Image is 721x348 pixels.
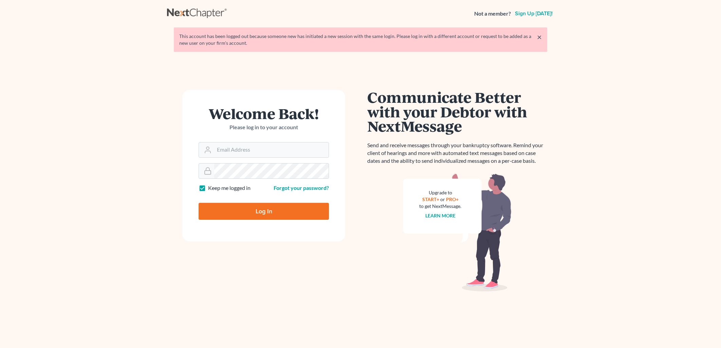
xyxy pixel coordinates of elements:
[367,141,547,165] p: Send and receive messages through your bankruptcy software. Remind your client of hearings and mo...
[446,196,459,202] a: PRO+
[514,11,554,16] a: Sign up [DATE]!
[403,173,512,292] img: nextmessage_bg-59042aed3d76b12b5cd301f8e5b87938c9018125f34e5fa2b7a6b67550977c72.svg
[440,196,445,202] span: or
[208,184,251,192] label: Keep me logged in
[199,106,329,121] h1: Welcome Back!
[199,123,329,131] p: Please log in to your account
[537,33,542,41] a: ×
[274,185,329,191] a: Forgot your password?
[214,142,329,157] input: Email Address
[367,90,547,133] h1: Communicate Better with your Debtor with NextMessage
[474,10,511,18] strong: Not a member?
[419,203,461,210] div: to get NextMessage.
[422,196,439,202] a: START+
[199,203,329,220] input: Log In
[179,33,542,46] div: This account has been logged out because someone new has initiated a new session with the same lo...
[425,213,456,218] a: Learn more
[419,189,461,196] div: Upgrade to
